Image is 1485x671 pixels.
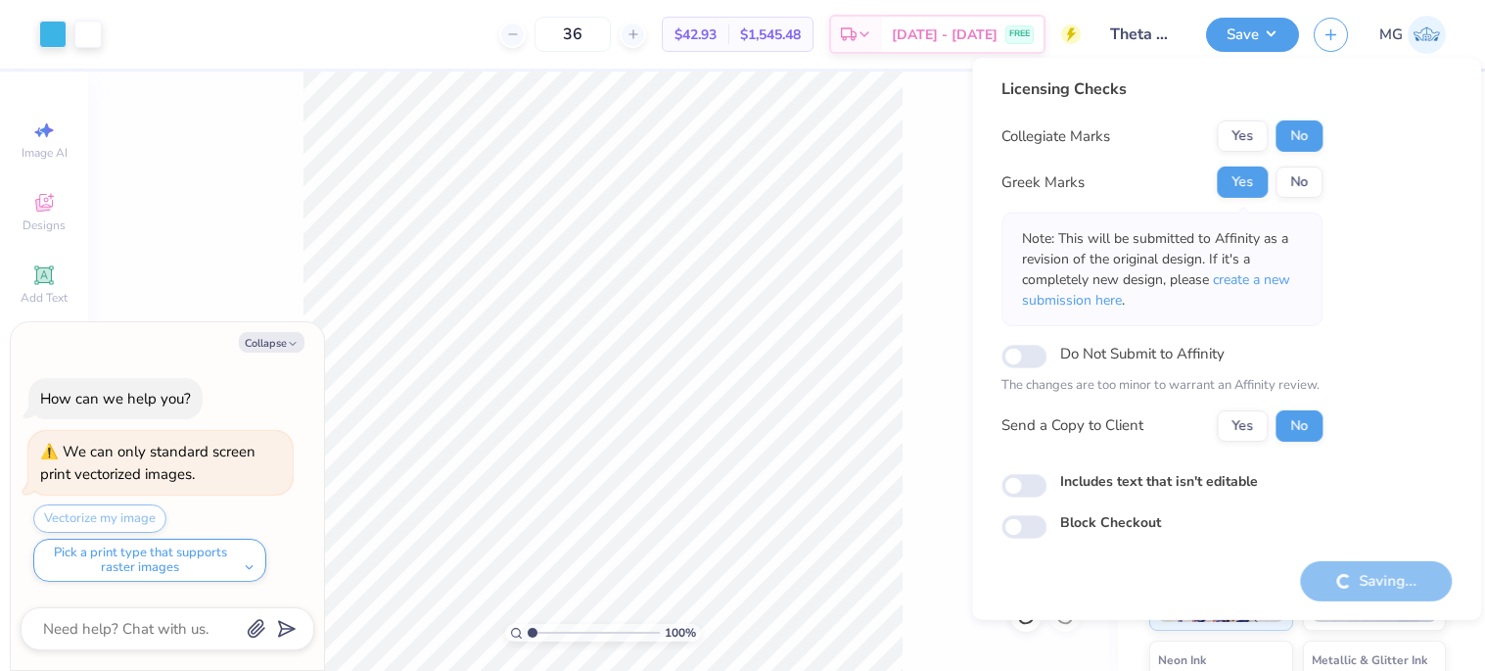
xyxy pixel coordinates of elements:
span: Designs [23,217,66,233]
span: 100 % [665,624,696,642]
input: Untitled Design [1095,15,1191,54]
div: Licensing Checks [1001,77,1323,101]
span: create a new submission here [1022,270,1290,310]
label: Do Not Submit to Affinity [1060,341,1225,366]
button: No [1276,167,1323,198]
button: Save [1206,18,1299,52]
span: Image AI [22,145,68,161]
button: Pick a print type that supports raster images [33,539,266,582]
div: How can we help you? [40,389,191,408]
div: We can only standard screen print vectorized images. [40,442,255,484]
button: Yes [1217,120,1268,152]
button: Yes [1217,167,1268,198]
span: $42.93 [674,24,717,45]
a: MG [1379,16,1446,54]
img: Michael Galon [1408,16,1446,54]
span: Add Text [21,290,68,306]
button: Yes [1217,409,1268,441]
div: Collegiate Marks [1001,125,1110,148]
button: Collapse [239,332,304,353]
p: The changes are too minor to warrant an Affinity review. [1001,376,1323,396]
button: No [1276,409,1323,441]
span: MG [1379,24,1403,46]
span: Metallic & Glitter Ink [1312,649,1427,670]
span: Neon Ink [1158,649,1206,670]
label: Includes text that isn't editable [1060,470,1258,491]
div: Greek Marks [1001,171,1085,194]
label: Block Checkout [1060,512,1161,533]
p: Note: This will be submitted to Affinity as a revision of the original design. If it's a complete... [1022,228,1302,311]
input: – – [534,17,611,52]
span: [DATE] - [DATE] [892,24,998,45]
div: Send a Copy to Client [1001,414,1143,437]
button: No [1276,120,1323,152]
span: FREE [1009,27,1030,41]
span: $1,545.48 [740,24,801,45]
